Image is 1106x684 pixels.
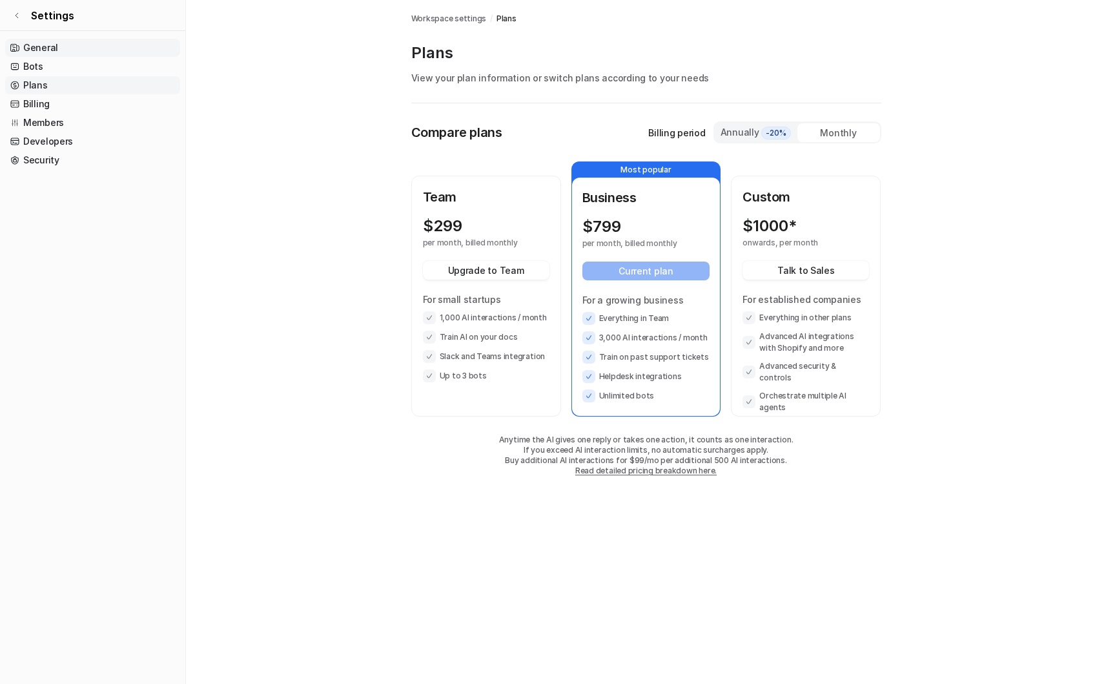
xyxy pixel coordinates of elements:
p: Billing period [648,126,705,140]
button: Upgrade to Team [423,261,549,280]
li: Helpdesk integrations [582,370,710,383]
a: Read detailed pricing breakdown here. [575,466,717,475]
a: Billing [5,95,180,113]
p: $ 1000* [742,217,797,235]
a: Workspace settings [411,13,487,25]
p: If you exceed AI interaction limits, no automatic surcharges apply. [411,445,881,455]
p: $ 799 [582,218,621,236]
li: Advanced security & controls [742,360,869,384]
p: $ 299 [423,217,462,235]
button: Talk to Sales [742,261,869,280]
a: Plans [497,13,517,25]
p: View your plan information or switch plans according to your needs [411,71,881,85]
a: Plans [5,76,180,94]
p: per month, billed monthly [423,238,526,248]
div: Annually [720,125,792,140]
li: Train AI on your docs [423,331,549,344]
li: Up to 3 bots [423,369,549,382]
p: Business [582,188,710,207]
p: Most popular [572,162,721,178]
li: 3,000 AI interactions / month [582,331,710,344]
li: Slack and Teams integration [423,350,549,363]
p: For established companies [742,293,869,306]
span: -20% [761,127,791,140]
a: Bots [5,57,180,76]
div: Monthly [797,123,880,142]
li: Advanced AI integrations with Shopify and more [742,331,869,354]
li: Unlimited bots [582,389,710,402]
li: Orchestrate multiple AI agents [742,390,869,413]
a: Members [5,114,180,132]
button: Current plan [582,262,710,280]
p: per month, billed monthly [582,238,687,249]
p: Plans [411,43,881,63]
li: Everything in Team [582,312,710,325]
a: Security [5,151,180,169]
p: Buy additional AI interactions for $99/mo per additional 500 AI interactions. [411,455,881,466]
p: For a growing business [582,293,710,307]
p: Compare plans [411,123,502,142]
span: / [490,13,493,25]
li: Everything in other plans [742,311,869,324]
a: General [5,39,180,57]
a: Developers [5,132,180,150]
p: Team [423,187,549,207]
p: onwards, per month [742,238,846,248]
p: Anytime the AI gives one reply or takes one action, it counts as one interaction. [411,435,881,445]
li: Train on past support tickets [582,351,710,364]
li: 1,000 AI interactions / month [423,311,549,324]
span: Settings [31,8,74,23]
p: Custom [742,187,869,207]
p: For small startups [423,293,549,306]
